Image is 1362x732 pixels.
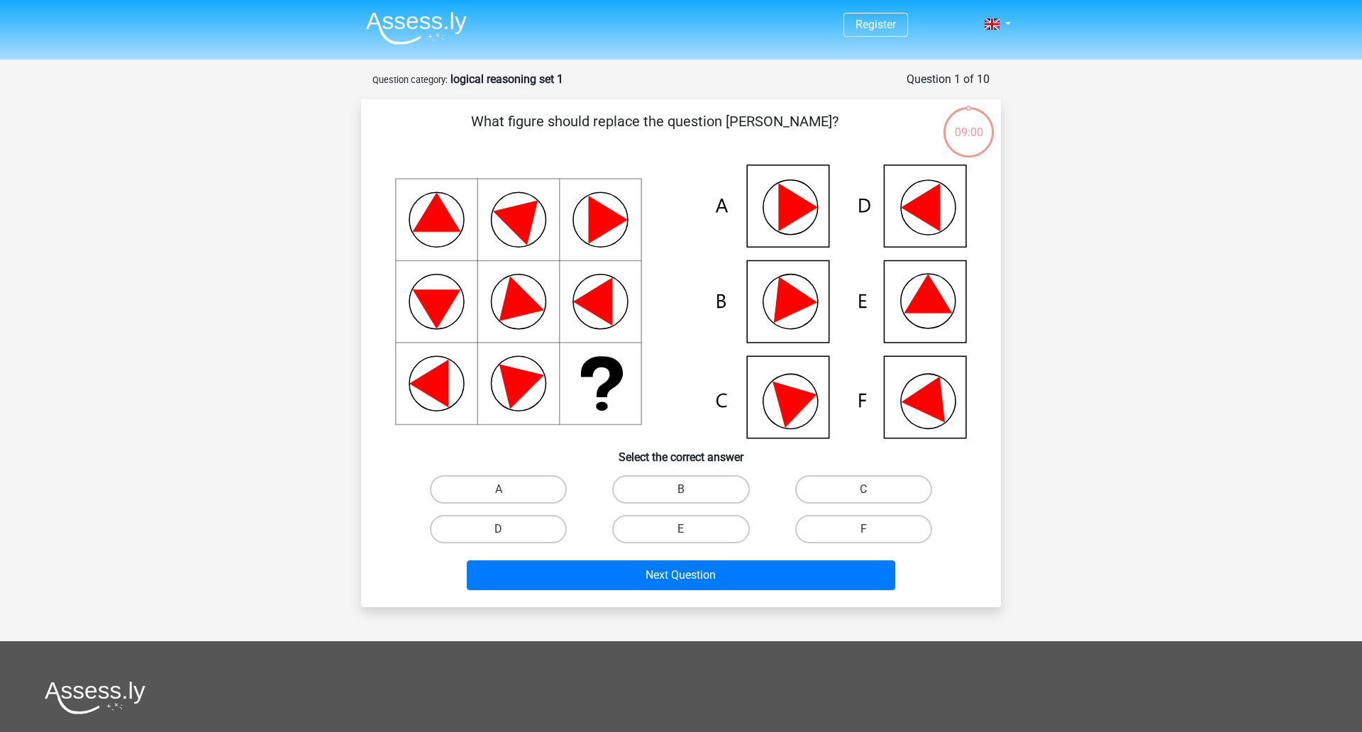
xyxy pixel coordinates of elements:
label: E [612,515,749,543]
label: C [795,475,932,504]
a: Register [856,18,896,31]
label: B [612,475,749,504]
p: What figure should replace the question [PERSON_NAME]? [384,111,925,153]
strong: logical reasoning set 1 [450,72,563,86]
div: Question 1 of 10 [907,71,990,88]
img: Assessly logo [45,681,145,714]
label: A [430,475,567,504]
label: D [430,515,567,543]
div: 09:00 [942,106,995,141]
img: Assessly [366,11,467,45]
small: Question category: [372,74,448,85]
h6: Select the correct answer [384,439,978,464]
button: Next Question [467,560,896,590]
label: F [795,515,932,543]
